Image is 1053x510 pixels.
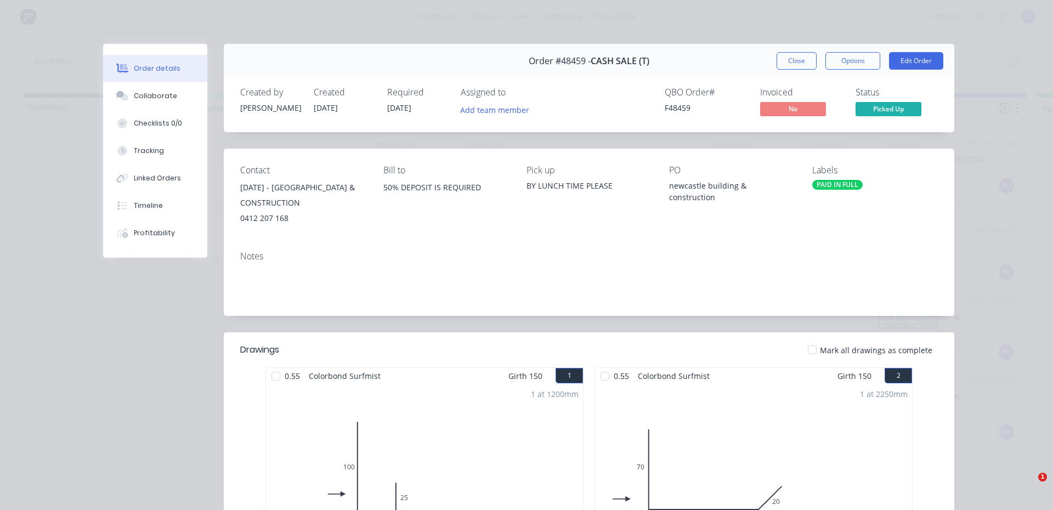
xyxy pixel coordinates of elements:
[103,219,207,247] button: Profitability
[665,87,747,98] div: QBO Order #
[103,110,207,137] button: Checklists 0/0
[889,52,943,70] button: Edit Order
[777,52,817,70] button: Close
[240,102,301,114] div: [PERSON_NAME]
[665,102,747,114] div: F48459
[529,56,591,66] span: Order #48459 -
[820,344,932,356] span: Mark all drawings as complete
[134,118,182,128] div: Checklists 0/0
[314,103,338,113] span: [DATE]
[240,343,279,356] div: Drawings
[837,368,871,384] span: Girth 150
[591,56,649,66] span: CASH SALE (T)
[134,91,177,101] div: Collaborate
[383,180,509,215] div: 50% DEPOSIT IS REQUIRED
[856,102,921,118] button: Picked Up
[280,368,304,384] span: 0.55
[103,192,207,219] button: Timeline
[383,165,509,175] div: Bill to
[669,180,795,203] div: newcastle building & construction
[134,146,164,156] div: Tracking
[240,211,366,226] div: 0412 207 168
[1016,473,1042,499] iframe: Intercom live chat
[461,102,535,117] button: Add team member
[455,102,535,117] button: Add team member
[103,55,207,82] button: Order details
[240,165,366,175] div: Contact
[760,102,826,116] span: No
[240,87,301,98] div: Created by
[526,180,652,191] div: BY LUNCH TIME PLEASE
[304,368,385,384] span: Colorbond Surfmist
[134,201,163,211] div: Timeline
[240,180,366,211] div: [DATE] - [GEOGRAPHIC_DATA] & CONSTRUCTION
[134,173,181,183] div: Linked Orders
[760,87,842,98] div: Invoiced
[387,103,411,113] span: [DATE]
[134,228,175,238] div: Profitability
[812,180,863,190] div: PAID IN FULL
[556,368,583,383] button: 1
[825,52,880,70] button: Options
[812,165,938,175] div: Labels
[387,87,448,98] div: Required
[134,64,180,73] div: Order details
[531,388,579,400] div: 1 at 1200mm
[856,102,921,116] span: Picked Up
[103,82,207,110] button: Collaborate
[383,180,509,195] div: 50% DEPOSIT IS REQUIRED
[1038,473,1047,481] span: 1
[526,165,652,175] div: Pick up
[860,388,908,400] div: 1 at 2250mm
[103,137,207,165] button: Tracking
[609,368,633,384] span: 0.55
[669,165,795,175] div: PO
[461,87,570,98] div: Assigned to
[314,87,374,98] div: Created
[856,87,938,98] div: Status
[240,251,938,262] div: Notes
[240,180,366,226] div: [DATE] - [GEOGRAPHIC_DATA] & CONSTRUCTION0412 207 168
[885,368,912,383] button: 2
[633,368,714,384] span: Colorbond Surfmist
[508,368,542,384] span: Girth 150
[103,165,207,192] button: Linked Orders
